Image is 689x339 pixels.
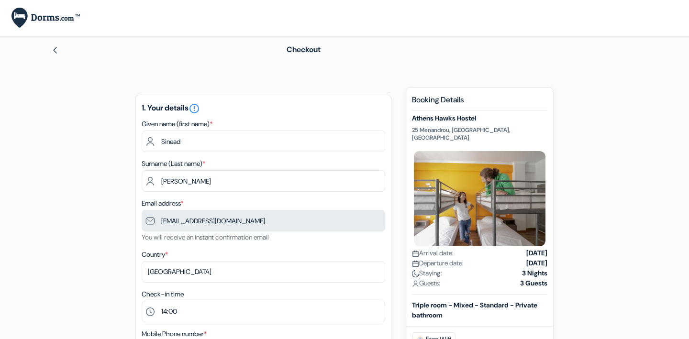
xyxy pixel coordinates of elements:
[142,198,183,208] label: Email address
[526,258,547,268] strong: [DATE]
[412,260,419,267] img: calendar.svg
[412,270,419,277] img: moon.svg
[412,114,547,122] h5: Athens Hawks Hostel
[142,233,269,241] small: You will receive an instant confirmation email
[412,250,419,257] img: calendar.svg
[526,248,547,258] strong: [DATE]
[412,258,464,268] span: Departure date:
[412,248,454,258] span: Arrival date:
[142,103,385,114] h5: 1. Your details
[287,44,321,55] span: Checkout
[11,8,80,28] img: Dorms.com
[412,95,547,110] h5: Booking Details
[412,301,537,319] b: Triple room - Mixed - Standard - Private bathroom
[412,268,442,278] span: Staying:
[142,289,184,299] label: Check-in time
[142,119,212,129] label: Given name (first name)
[51,46,59,54] img: left_arrow.svg
[189,103,200,114] i: error_outline
[142,250,168,260] label: Country
[142,131,385,152] input: Enter first name
[522,268,547,278] strong: 3 Nights
[142,210,385,231] input: Enter email address
[520,278,547,288] strong: 3 Guests
[142,329,207,339] label: Mobile Phone number
[412,278,440,288] span: Guests:
[189,103,200,113] a: error_outline
[412,280,419,287] img: user_icon.svg
[142,170,385,192] input: Enter last name
[412,126,547,142] p: 25 Menandrou, [GEOGRAPHIC_DATA], [GEOGRAPHIC_DATA]
[142,159,205,169] label: Surname (Last name)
